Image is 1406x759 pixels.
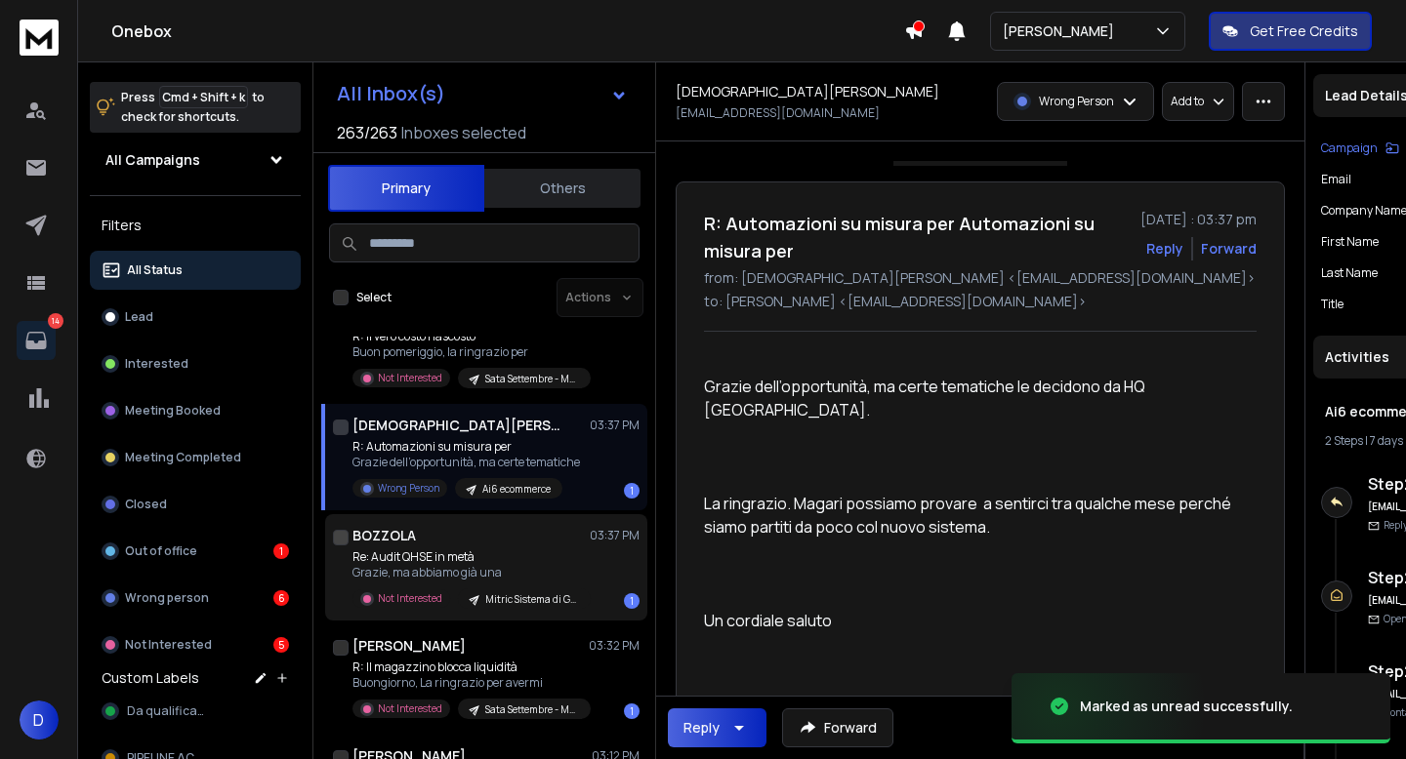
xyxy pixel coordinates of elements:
[590,418,640,433] p: 03:37 PM
[352,659,587,675] p: R: Il magazzino blocca liquidità
[352,636,466,656] h1: [PERSON_NAME]
[125,356,188,372] p: Interested
[378,591,442,606] p: Not Interested
[20,700,59,739] button: D
[378,701,442,716] p: Not Interested
[352,329,587,344] p: R: Il vero costo nascosto
[125,450,241,465] p: Meeting Completed
[127,262,183,278] p: All Status
[1321,172,1351,187] p: Email
[125,309,153,325] p: Lead
[683,718,720,738] div: Reply
[90,140,301,180] button: All Campaigns
[485,372,579,386] p: Sata Settembre - Margini Nascosti Magazzino
[352,455,580,470] p: Grazie dell’opportunità, ma certe tematiche
[337,121,397,144] span: 263 / 263
[90,532,301,571] button: Out of office1
[17,321,56,360] a: 14
[1321,234,1379,250] p: First Name
[125,590,209,606] p: Wrong person
[352,675,587,691] p: Buongiorno, La ringrazio per avermi
[1321,140,1399,156] button: Campaign
[90,625,301,664] button: Not Interested5
[624,703,640,719] div: 1
[401,121,526,144] h3: Inboxes selected
[352,526,416,545] h1: BOZZOLA
[704,210,1129,264] h1: R: Automazioni su misura per Automazioni su misura per
[20,20,59,56] img: logo
[1140,210,1257,229] p: [DATE] : 03:37 pm
[1039,94,1114,109] p: Wrong Person
[127,703,209,719] span: Da qualificare
[484,167,641,210] button: Others
[1080,697,1293,716] div: Marked as unread successfully.
[782,708,893,747] button: Forward
[1325,432,1363,449] span: 2 Steps
[273,637,289,653] div: 5
[352,549,587,565] p: Re: Audit QHSE in metà
[321,74,643,113] button: All Inbox(s)
[482,482,551,497] p: Ai6 ecommerce
[90,251,301,290] button: All Status
[352,565,587,580] p: Grazie, ma abbiamo già una
[105,150,200,170] h1: All Campaigns
[337,84,445,103] h1: All Inbox(s)
[704,292,1257,311] p: to: [PERSON_NAME] <[EMAIL_ADDRESS][DOMAIN_NAME]>
[676,82,939,101] h1: [DEMOGRAPHIC_DATA][PERSON_NAME]
[485,592,579,607] p: Mitric Sistema di Gestione - settembre
[668,708,766,747] button: Reply
[624,593,640,609] div: 1
[1003,21,1122,41] p: [PERSON_NAME]
[125,403,221,419] p: Meeting Booked
[90,485,301,524] button: Closed
[102,668,199,688] h3: Custom Labels
[90,692,301,731] button: Da qualificare
[48,313,63,329] p: 14
[589,638,640,654] p: 03:32 PM
[676,105,880,121] p: [EMAIL_ADDRESS][DOMAIN_NAME]
[125,497,167,512] p: Closed
[90,391,301,430] button: Meeting Booked
[352,416,567,435] h1: [DEMOGRAPHIC_DATA][PERSON_NAME]
[485,702,579,717] p: Sata Settembre - Margini Nascosti Magazzino
[125,637,212,653] p: Not Interested
[90,298,301,337] button: Lead
[1321,265,1378,281] p: Last Name
[90,579,301,618] button: Wrong person6
[90,344,301,383] button: Interested
[704,376,1148,420] span: Grazie dell’opportunità, ma certe tematiche le decidono da HQ [GEOGRAPHIC_DATA].
[125,543,197,559] p: Out of office
[356,290,392,305] label: Select
[1171,94,1204,109] p: Add to
[111,20,904,43] h1: Onebox
[352,344,587,360] p: Buon pomeriggio, la ringrazio per
[590,528,640,543] p: 03:37 PM
[1146,239,1183,259] button: Reply
[1321,140,1378,156] p: Campaign
[378,371,442,385] p: Not Interested
[1250,21,1358,41] p: Get Free Credits
[273,543,289,559] div: 1
[90,438,301,477] button: Meeting Completed
[121,88,265,127] p: Press to check for shortcuts.
[1201,239,1257,259] div: Forward
[1321,297,1344,312] p: title
[378,481,439,496] p: Wrong Person
[704,610,832,631] span: Un cordiale saluto
[328,165,484,212] button: Primary
[352,439,580,455] p: R: Automazioni su misura per
[704,493,1234,538] span: La ringrazio. Magari possiamo provare a sentirci tra qualche mese perché siamo partiti da poco co...
[704,268,1257,288] p: from: [DEMOGRAPHIC_DATA][PERSON_NAME] <[EMAIL_ADDRESS][DOMAIN_NAME]>
[624,483,640,499] div: 1
[273,590,289,606] div: 6
[1209,12,1372,51] button: Get Free Credits
[90,212,301,239] h3: Filters
[159,86,248,108] span: Cmd + Shift + k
